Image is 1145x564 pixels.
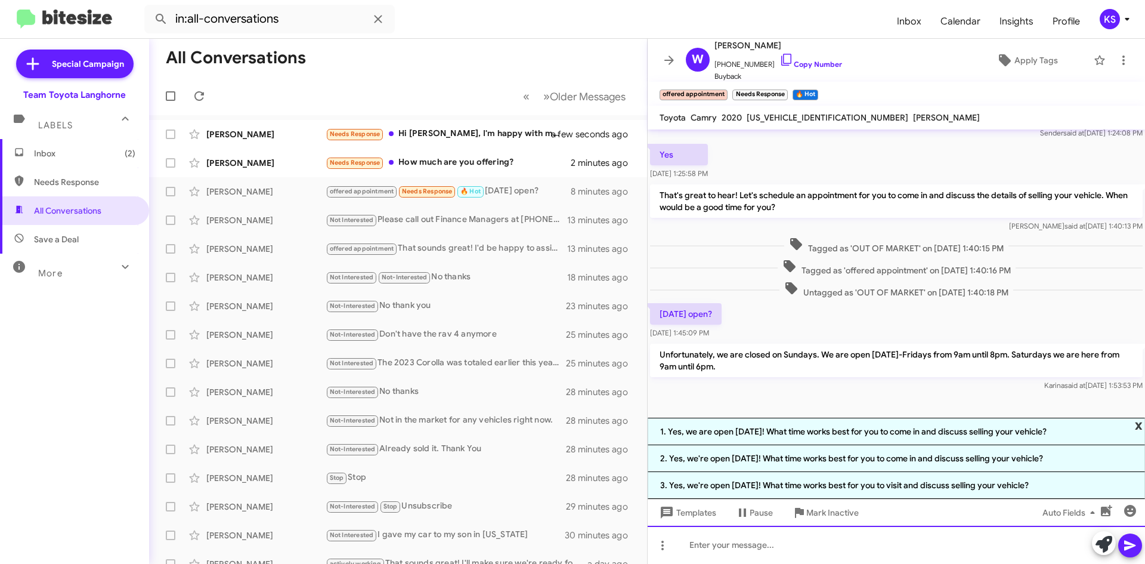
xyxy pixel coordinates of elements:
[206,415,326,427] div: [PERSON_NAME]
[566,300,638,312] div: 23 minutes ago
[326,385,566,399] div: No thanks
[326,184,571,198] div: [DATE] open?
[566,443,638,455] div: 28 minutes ago
[779,60,842,69] a: Copy Number
[206,529,326,541] div: [PERSON_NAME]
[125,147,135,159] span: (2)
[330,388,376,396] span: Not-Interested
[566,329,638,341] div: 25 minutes ago
[1135,418,1143,432] span: x
[648,418,1145,445] li: 1. Yes, we are open [DATE]! What time works best for you to come in and discuss selling your vehi...
[326,270,567,284] div: No thanks
[660,90,728,100] small: offered appointment
[206,472,326,484] div: [PERSON_NAME]
[330,474,344,482] span: Stop
[566,357,638,369] div: 25 minutes ago
[660,112,686,123] span: Toyota
[566,501,638,513] div: 29 minutes ago
[460,187,481,195] span: 🔥 Hot
[650,144,708,165] p: Yes
[34,147,135,159] span: Inbox
[567,272,638,283] div: 18 minutes ago
[516,84,633,109] nav: Page navigation example
[913,112,980,123] span: [PERSON_NAME]
[567,214,638,226] div: 13 minutes ago
[1033,502,1109,523] button: Auto Fields
[326,528,566,542] div: I gave my car to my son in [US_STATE]
[750,502,773,523] span: Pause
[206,186,326,198] div: [PERSON_NAME]
[326,356,566,370] div: The 2023 Corolla was totaled earlier this year and so I purchased a 2025 Corolla. I recently trad...
[692,50,704,69] span: W
[516,84,537,109] button: Previous
[536,84,633,109] button: Next
[206,243,326,255] div: [PERSON_NAME]
[779,281,1013,298] span: Untagged as 'OUT OF MARKET' on [DATE] 1:40:18 PM
[691,112,717,123] span: Camry
[52,58,124,70] span: Special Campaign
[571,157,638,169] div: 2 minutes ago
[326,414,566,427] div: Not in the market for any vehicles right now.
[1090,9,1132,29] button: KS
[330,245,394,252] span: offered appointment
[206,272,326,283] div: [PERSON_NAME]
[330,273,374,281] span: Not Interested
[1064,221,1085,230] span: said at
[650,184,1143,218] p: That's great to hear! Let's schedule an appointment for you to come in and discuss the details of...
[330,331,376,338] span: Not-Interested
[806,502,859,523] span: Mark Inactive
[330,445,376,453] span: Not-Interested
[714,53,842,70] span: [PHONE_NUMBER]
[330,159,380,167] span: Needs Response
[650,169,708,178] span: [DATE] 1:25:58 PM
[34,205,101,217] span: All Conversations
[326,156,571,169] div: How much are you offering?
[330,417,376,424] span: Not-Interested
[34,233,79,245] span: Save a Deal
[1044,381,1143,390] span: Karina [DATE] 1:53:53 PM
[144,5,395,33] input: Search
[326,213,567,227] div: Please call out Finance Managers at [PHONE_NUMBER]
[326,500,566,513] div: Unsubscribe
[931,4,990,39] span: Calendar
[722,112,742,123] span: 2020
[38,268,63,279] span: More
[543,89,550,104] span: »
[550,90,626,103] span: Older Messages
[383,503,398,510] span: Stop
[206,443,326,455] div: [PERSON_NAME]
[330,503,376,510] span: Not-Interested
[326,127,566,141] div: Hi [PERSON_NAME], I'm happy with my vehicle and not looking to sell. Thanks
[382,273,428,281] span: Not-Interested
[1043,4,1090,39] a: Profile
[650,328,709,337] span: [DATE] 1:45:09 PM
[1063,128,1084,137] span: said at
[714,38,842,53] span: [PERSON_NAME]
[726,502,782,523] button: Pause
[330,216,374,224] span: Not Interested
[566,472,638,484] div: 28 minutes ago
[206,300,326,312] div: [PERSON_NAME]
[1040,128,1143,137] span: Sender [DATE] 1:24:08 PM
[330,531,374,539] span: Not Interested
[566,529,638,541] div: 30 minutes ago
[990,4,1043,39] a: Insights
[206,128,326,140] div: [PERSON_NAME]
[38,120,73,131] span: Labels
[206,357,326,369] div: [PERSON_NAME]
[326,471,566,485] div: Stop
[16,50,134,78] a: Special Campaign
[206,501,326,513] div: [PERSON_NAME]
[402,187,453,195] span: Needs Response
[206,386,326,398] div: [PERSON_NAME]
[793,90,818,100] small: 🔥 Hot
[566,128,638,140] div: a few seconds ago
[732,90,787,100] small: Needs Response
[566,386,638,398] div: 28 minutes ago
[206,329,326,341] div: [PERSON_NAME]
[1014,50,1058,71] span: Apply Tags
[23,89,126,101] div: Team Toyota Langhorne
[326,242,567,255] div: That sounds great! I'd be happy to assist you when you visit. When do you plan on stopping by to ...
[567,243,638,255] div: 13 minutes ago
